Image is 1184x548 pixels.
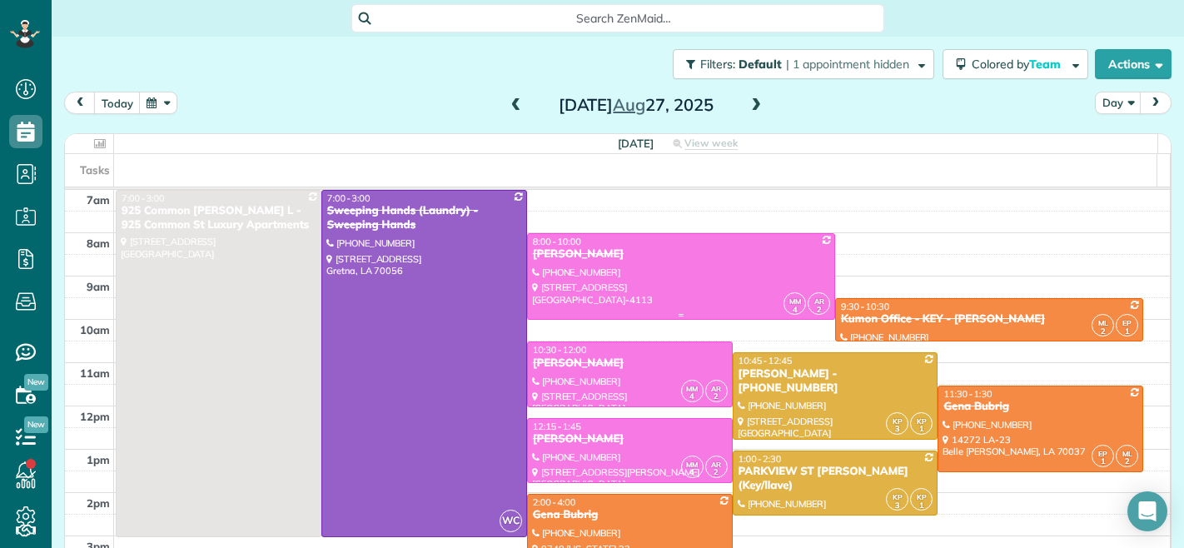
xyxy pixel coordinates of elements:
button: Day [1095,92,1142,114]
span: 12pm [80,410,110,423]
span: AR [711,460,721,469]
small: 4 [784,302,805,318]
div: [PERSON_NAME] [532,432,728,446]
small: 1 [1117,324,1137,340]
span: Team [1029,57,1063,72]
span: MM [686,460,698,469]
div: [PERSON_NAME] [532,247,830,262]
h2: [DATE] 27, 2025 [532,96,740,114]
span: 9am [87,280,110,293]
small: 4 [682,389,703,405]
span: EP [1098,449,1107,458]
small: 3 [887,421,908,437]
div: Gena Bubrig [532,508,728,522]
button: Filters: Default | 1 appointment hidden [673,49,934,79]
span: 8am [87,237,110,250]
span: 2:00 - 4:00 [533,496,576,508]
button: next [1140,92,1172,114]
small: 1 [911,421,932,437]
div: [PERSON_NAME] [532,356,728,371]
span: KP [893,416,903,426]
small: 3 [887,498,908,514]
small: 4 [682,465,703,481]
span: Tasks [80,163,110,177]
span: 7:00 - 3:00 [122,192,165,204]
small: 1 [1092,454,1113,470]
span: View week [684,137,738,150]
span: 10:30 - 12:00 [533,344,587,356]
span: 2pm [87,496,110,510]
small: 1 [911,498,932,514]
div: 925 Common [PERSON_NAME] L - 925 Common St Luxury Apartments [121,204,316,232]
span: New [24,416,48,433]
span: Default [739,57,783,72]
small: 2 [1092,324,1113,340]
span: ML [1098,318,1108,327]
div: Kumon Office - KEY - [PERSON_NAME] [840,312,1138,326]
small: 2 [1117,454,1137,470]
span: | 1 appointment hidden [786,57,909,72]
small: 2 [808,302,829,318]
small: 2 [706,389,727,405]
span: Colored by [972,57,1067,72]
span: 12:15 - 1:45 [533,421,581,432]
button: Actions [1095,49,1172,79]
button: Colored byTeam [943,49,1088,79]
span: EP [1122,318,1132,327]
div: Gena Bubrig [943,400,1138,414]
div: Open Intercom Messenger [1127,491,1167,531]
small: 2 [706,465,727,481]
span: 1:00 - 2:30 [739,453,782,465]
span: 10:45 - 12:45 [739,355,793,366]
span: Aug [613,94,645,115]
span: ML [1122,449,1132,458]
span: AR [814,296,824,306]
div: [PERSON_NAME] - [PHONE_NUMBER] [738,367,933,396]
span: 7:00 - 3:00 [327,192,371,204]
span: 11:30 - 1:30 [943,388,992,400]
span: 1pm [87,453,110,466]
button: today [94,92,141,114]
span: 9:30 - 10:30 [841,301,889,312]
button: prev [64,92,96,114]
a: Filters: Default | 1 appointment hidden [664,49,934,79]
span: KP [893,492,903,501]
span: 11am [80,366,110,380]
span: KP [917,492,927,501]
span: MM [686,384,698,393]
span: 7am [87,193,110,207]
span: 10am [80,323,110,336]
span: KP [917,416,927,426]
span: Filters: [700,57,735,72]
span: [DATE] [618,137,654,150]
div: Sweeping Hands (Laundry) - Sweeping Hands [326,204,522,232]
span: New [24,374,48,391]
span: AR [711,384,721,393]
span: 8:00 - 10:00 [533,236,581,247]
div: PARKVIEW ST [PERSON_NAME] (Key/llave) [738,465,933,493]
span: WC [500,510,522,532]
span: MM [789,296,801,306]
